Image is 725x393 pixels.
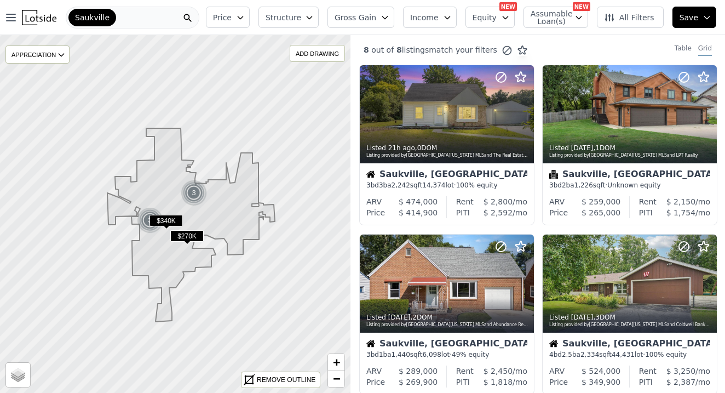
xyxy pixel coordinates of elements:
[328,354,344,371] a: Zoom in
[170,230,204,242] span: $270K
[399,208,438,217] span: $ 414,900
[666,208,695,217] span: $ 1,754
[582,367,620,375] span: $ 524,000
[22,10,56,25] img: Lotside
[290,45,344,61] div: ADD DRAWING
[359,65,533,225] a: Listed 21h ago,0DOMListing provided by[GEOGRAPHIC_DATA][US_STATE] MLSand The Real Estate Edge, LL...
[571,144,594,152] time: 2025-08-14 16:52
[75,12,110,23] span: Saukville
[549,350,710,359] div: 4 bd 2.5 ba sqft lot · 100% equity
[549,322,711,328] div: Listing provided by [GEOGRAPHIC_DATA][US_STATE] MLS and Coldwell Banker Realty
[456,377,470,388] div: PITI
[549,170,710,181] div: Saukville, [GEOGRAPHIC_DATA]
[366,313,528,322] div: Listed , 2 DOM
[639,366,657,377] div: Rent
[604,12,654,23] span: All Filters
[531,10,566,25] span: Assumable Loan(s)
[465,7,515,28] button: Equity
[456,366,474,377] div: Rent
[499,2,517,11] div: NEW
[474,366,527,377] div: /mo
[170,230,204,246] div: $270K
[549,181,710,190] div: 3 bd 2 ba sqft · Unknown equity
[388,144,415,152] time: 2025-08-15 04:50
[470,377,527,388] div: /mo
[350,44,528,56] div: out of listings
[137,207,164,233] img: g1.png
[6,363,30,387] a: Layers
[549,339,558,348] img: House
[366,152,528,159] div: Listing provided by [GEOGRAPHIC_DATA][US_STATE] MLS and The Real Estate Edge, LLC
[333,355,340,369] span: +
[366,339,375,348] img: House
[333,372,340,385] span: −
[653,377,710,388] div: /mo
[473,12,497,23] span: Equity
[366,366,382,377] div: ARV
[429,44,497,55] span: match your filters
[366,322,528,328] div: Listing provided by [GEOGRAPHIC_DATA][US_STATE] MLS and Abundance Real Estate
[582,378,620,386] span: $ 349,900
[484,197,513,206] span: $ 2,800
[672,7,716,28] button: Save
[328,371,344,387] a: Zoom out
[257,375,315,385] div: REMOVE OUTLINE
[657,366,710,377] div: /mo
[206,7,250,28] button: Price
[549,377,568,388] div: Price
[573,2,590,11] div: NEW
[335,12,376,23] span: Gross Gain
[571,314,594,321] time: 2025-08-12 20:53
[657,196,710,207] div: /mo
[422,351,441,358] span: 6,098
[666,197,695,206] span: $ 2,150
[149,215,183,231] div: $340K
[639,196,657,207] div: Rent
[639,377,653,388] div: PITI
[392,351,410,358] span: 1,440
[366,377,385,388] div: Price
[549,152,711,159] div: Listing provided by [GEOGRAPHIC_DATA][US_STATE] MLS and LPT Realty
[470,207,527,218] div: /mo
[612,351,635,358] span: 44,431
[549,170,558,179] img: Condominium
[366,144,528,152] div: Listed , 0 DOM
[456,207,470,218] div: PITI
[549,339,710,350] div: Saukville, [GEOGRAPHIC_DATA]
[484,367,513,375] span: $ 2,450
[474,196,527,207] div: /mo
[484,208,513,217] span: $ 2,592
[181,180,208,206] img: g1.png
[181,180,207,206] div: 3
[549,196,565,207] div: ARV
[582,197,620,206] span: $ 259,000
[366,170,527,181] div: Saukville, [GEOGRAPHIC_DATA]
[366,196,382,207] div: ARV
[542,65,716,225] a: Listed [DATE],1DOMListing provided by[GEOGRAPHIC_DATA][US_STATE] MLSand LPT RealtyCondominiumSauk...
[366,181,527,190] div: 3 bd 3 ba sqft lot · 100% equity
[549,207,568,218] div: Price
[137,207,163,233] div: 3
[597,7,664,28] button: All Filters
[680,12,698,23] span: Save
[392,181,410,189] span: 2,242
[5,45,70,64] div: APPRECIATION
[666,378,695,386] span: $ 2,387
[266,12,301,23] span: Structure
[698,44,712,56] div: Grid
[366,339,527,350] div: Saukville, [GEOGRAPHIC_DATA]
[399,378,438,386] span: $ 269,900
[399,367,438,375] span: $ 289,000
[549,144,711,152] div: Listed , 1 DOM
[399,197,438,206] span: $ 474,000
[213,12,232,23] span: Price
[580,351,599,358] span: 2,334
[484,378,513,386] span: $ 1,818
[149,215,183,226] span: $340K
[366,170,375,179] img: House
[653,207,710,218] div: /mo
[403,7,457,28] button: Income
[639,207,653,218] div: PITI
[388,314,411,321] time: 2025-08-13 16:51
[366,207,385,218] div: Price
